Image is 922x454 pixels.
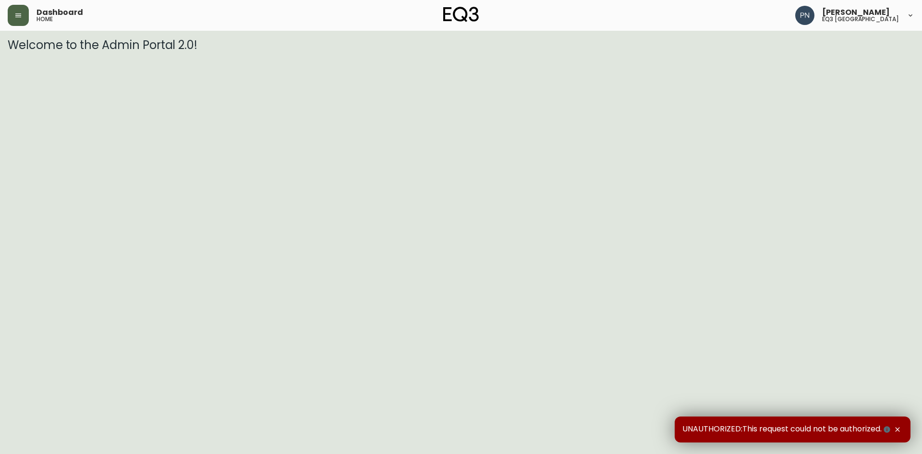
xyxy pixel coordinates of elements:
img: logo [443,7,479,22]
img: 496f1288aca128e282dab2021d4f4334 [795,6,814,25]
h5: eq3 [GEOGRAPHIC_DATA] [822,16,899,22]
h5: home [36,16,53,22]
span: Dashboard [36,9,83,16]
span: UNAUTHORIZED:This request could not be authorized. [682,424,892,435]
span: [PERSON_NAME] [822,9,890,16]
h3: Welcome to the Admin Portal 2.0! [8,38,914,52]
